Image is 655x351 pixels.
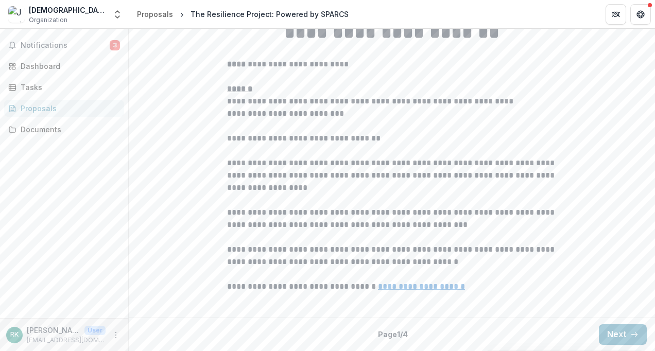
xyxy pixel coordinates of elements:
[110,329,122,341] button: More
[133,7,353,22] nav: breadcrumb
[137,9,173,20] div: Proposals
[29,5,106,15] div: [DEMOGRAPHIC_DATA] Family Services of [GEOGRAPHIC_DATA], Inc
[27,336,106,345] p: [EMAIL_ADDRESS][DOMAIN_NAME]
[29,15,67,25] span: Organization
[191,9,349,20] div: The Resilience Project: Powered by SPARCS
[10,331,19,338] div: Rachel Kornfeld
[110,4,125,25] button: Open entity switcher
[599,324,647,345] button: Next
[606,4,626,25] button: Partners
[378,329,408,340] p: Page 1 / 4
[27,325,80,336] p: [PERSON_NAME]
[110,40,120,50] span: 3
[4,79,124,96] a: Tasks
[630,4,651,25] button: Get Help
[133,7,177,22] a: Proposals
[21,103,116,114] div: Proposals
[21,82,116,93] div: Tasks
[4,100,124,117] a: Proposals
[4,37,124,54] button: Notifications3
[21,124,116,135] div: Documents
[84,326,106,335] p: User
[8,6,25,23] img: Jewish Family Services of Greenwich, Inc
[21,61,116,72] div: Dashboard
[4,121,124,138] a: Documents
[21,41,110,50] span: Notifications
[4,58,124,75] a: Dashboard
